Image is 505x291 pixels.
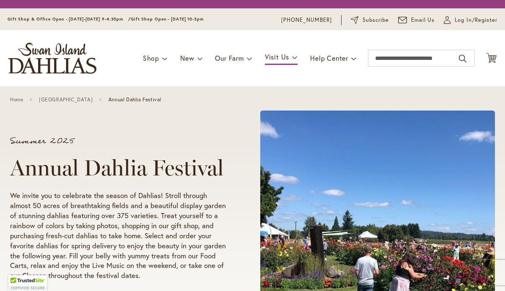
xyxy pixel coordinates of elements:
span: Gift Shop Open - [DATE] 10-3pm [131,16,204,22]
p: Summer 2025 [10,137,228,145]
span: Shop [143,54,159,62]
span: Our Farm [215,54,243,62]
a: Home [10,97,23,103]
a: Email Us [398,16,435,24]
p: We invite you to celebrate the season of Dahlias! Stroll through almost 50 acres of breathtaking ... [10,191,228,281]
a: store logo [8,43,96,74]
a: Subscribe [351,16,389,24]
a: [PHONE_NUMBER] [281,16,332,24]
span: Subscribe [363,16,389,24]
h1: Annual Dahlia Festival [10,155,228,180]
a: Log In/Register [444,16,497,24]
span: Help Center [310,54,348,62]
button: Search [459,52,466,65]
span: Annual Dahlia Festival [109,97,161,103]
a: [GEOGRAPHIC_DATA] [39,97,93,103]
span: Log In/Register [455,16,497,24]
span: Gift Shop & Office Open - [DATE]-[DATE] 9-4:30pm / [8,16,131,22]
span: New [180,54,194,62]
span: Visit Us [265,52,289,61]
span: Email Us [411,16,435,24]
